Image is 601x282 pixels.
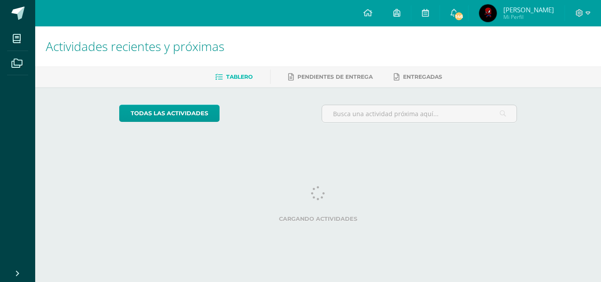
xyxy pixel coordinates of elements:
span: Pendientes de entrega [297,73,373,80]
img: 9165a96c010e96318cdf5547395c8d57.png [479,4,497,22]
span: Actividades recientes y próximas [46,38,224,55]
span: Tablero [226,73,253,80]
a: Entregadas [394,70,442,84]
span: 146 [454,11,464,21]
a: Pendientes de entrega [288,70,373,84]
span: Mi Perfil [503,13,554,21]
a: Tablero [215,70,253,84]
span: [PERSON_NAME] [503,5,554,14]
span: Entregadas [403,73,442,80]
label: Cargando actividades [119,216,517,222]
input: Busca una actividad próxima aquí... [322,105,517,122]
a: todas las Actividades [119,105,220,122]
